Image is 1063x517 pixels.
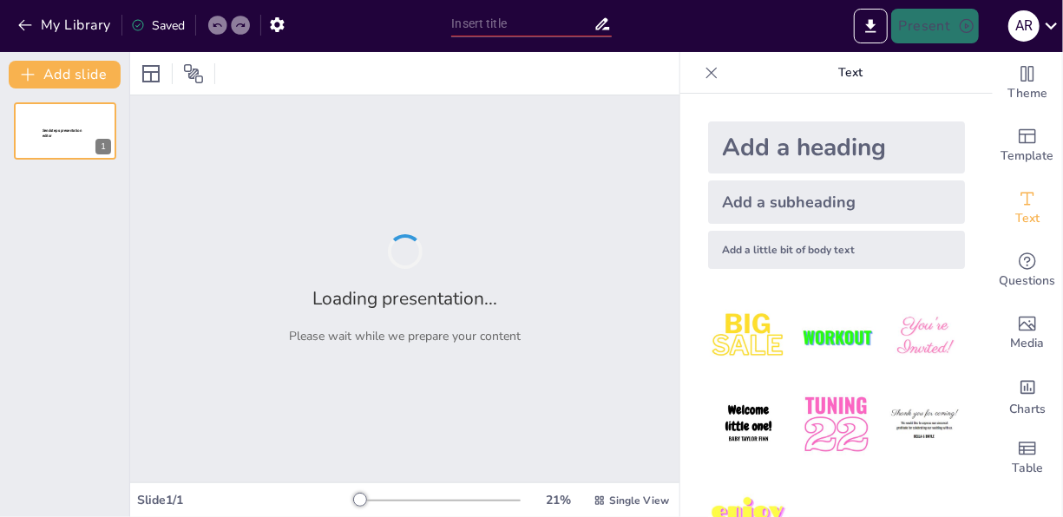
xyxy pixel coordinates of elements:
[312,286,497,311] h2: Loading presentation...
[993,302,1062,364] div: Add images, graphics, shapes or video
[891,9,978,43] button: Present
[13,11,118,39] button: My Library
[1011,334,1045,353] span: Media
[95,139,111,154] div: 1
[9,61,121,88] button: Add slide
[14,102,116,160] div: 1
[796,384,876,465] img: 5.jpeg
[708,384,789,465] img: 4.jpeg
[183,63,204,84] span: Position
[289,328,521,344] p: Please wait while we prepare your content
[137,60,165,88] div: Layout
[993,239,1062,302] div: Get real-time input from your audience
[1007,84,1047,103] span: Theme
[1015,209,1040,228] span: Text
[884,297,965,377] img: 3.jpeg
[131,17,185,34] div: Saved
[1001,147,1054,166] span: Template
[609,494,669,507] span: Single View
[708,297,789,377] img: 1.jpeg
[993,115,1062,177] div: Add ready made slides
[708,180,965,224] div: Add a subheading
[451,11,593,36] input: Insert title
[993,427,1062,489] div: Add a table
[1008,10,1040,42] div: a r
[1009,400,1046,419] span: Charts
[854,9,888,43] button: Export to PowerPoint
[43,128,82,138] span: Sendsteps presentation editor
[137,492,354,508] div: Slide 1 / 1
[796,297,876,377] img: 2.jpeg
[1008,9,1040,43] button: a r
[725,52,975,94] p: Text
[708,121,965,173] div: Add a heading
[538,492,580,508] div: 21 %
[993,52,1062,115] div: Change the overall theme
[1012,459,1043,478] span: Table
[708,231,965,269] div: Add a little bit of body text
[884,384,965,465] img: 6.jpeg
[993,364,1062,427] div: Add charts and graphs
[1000,272,1056,291] span: Questions
[993,177,1062,239] div: Add text boxes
